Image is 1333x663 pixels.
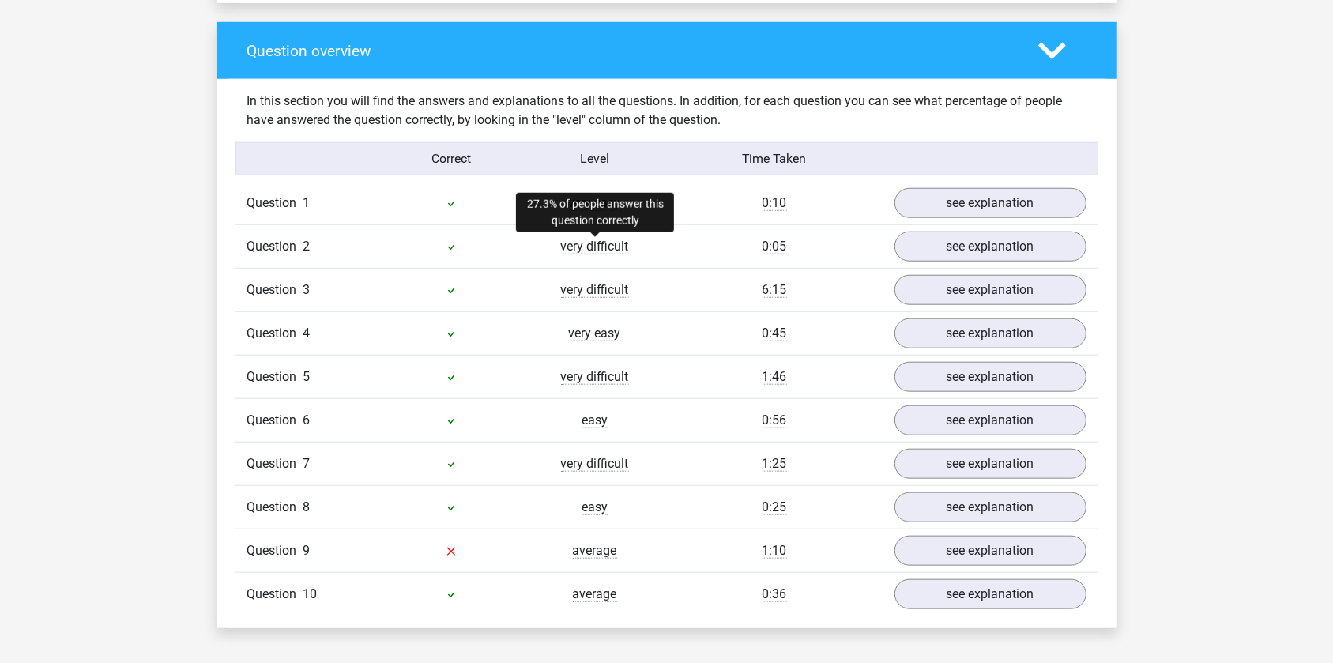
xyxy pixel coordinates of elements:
span: 6:15 [763,282,787,298]
span: 1:46 [763,369,787,385]
span: 4 [303,326,311,341]
span: 8 [303,499,311,514]
a: see explanation [894,492,1086,522]
span: Question [247,498,303,517]
span: 5 [303,369,311,384]
span: 1 [303,195,311,210]
span: 0:25 [763,499,787,515]
span: 6 [303,412,311,428]
span: 0:36 [763,586,787,602]
span: Question [247,367,303,386]
div: In this section you will find the answers and explanations to all the questions. In addition, for... [235,92,1098,130]
span: very difficult [561,239,629,254]
span: 7 [303,456,311,471]
span: easy [582,412,608,428]
div: Level [523,149,667,168]
span: Question [247,281,303,299]
a: see explanation [894,188,1086,218]
span: 10 [303,586,318,601]
a: see explanation [894,536,1086,566]
div: Correct [379,149,523,168]
span: Question [247,324,303,343]
a: see explanation [894,449,1086,479]
a: see explanation [894,275,1086,305]
div: Time Taken [666,149,882,168]
span: very difficult [561,456,629,472]
span: 0:10 [763,195,787,211]
span: Question [247,237,303,256]
h4: Question overview [247,42,1015,60]
span: average [573,543,617,559]
span: 1:10 [763,543,787,559]
div: 27.3% of people answer this question correctly [516,193,674,232]
a: see explanation [894,232,1086,262]
span: 9 [303,543,311,558]
a: see explanation [894,318,1086,348]
span: very difficult [561,369,629,385]
a: see explanation [894,579,1086,609]
span: 1:25 [763,456,787,472]
span: 3 [303,282,311,297]
span: Question [247,454,303,473]
span: very easy [569,326,621,341]
span: 0:56 [763,412,787,428]
span: 0:05 [763,239,787,254]
a: see explanation [894,362,1086,392]
span: Question [247,585,303,604]
span: Question [247,411,303,430]
span: easy [582,499,608,515]
a: see explanation [894,405,1086,435]
span: average [573,586,617,602]
span: Question [247,541,303,560]
span: very difficult [561,282,629,298]
span: Question [247,194,303,213]
span: 0:45 [763,326,787,341]
span: 2 [303,239,311,254]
